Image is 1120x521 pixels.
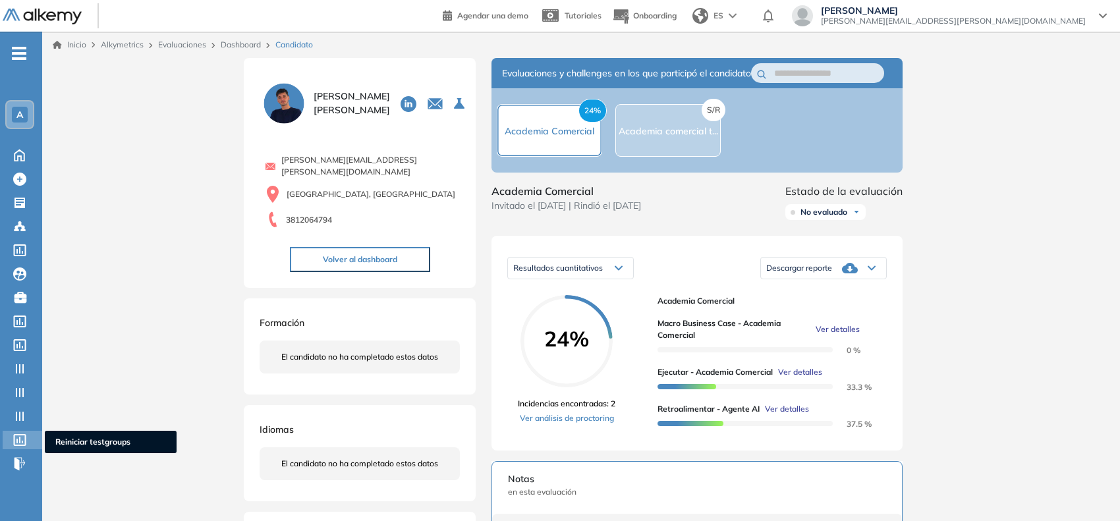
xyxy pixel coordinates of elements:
[714,10,723,22] span: ES
[831,419,872,429] span: 37.5 %
[578,99,607,123] span: 24%
[158,40,206,49] a: Evaluaciones
[443,7,528,22] a: Agendar una demo
[12,52,26,55] i: -
[221,40,261,49] a: Dashboard
[260,424,294,435] span: Idiomas
[658,366,773,378] span: Ejecutar - Academia Comercial
[3,9,82,25] img: Logo
[275,39,313,51] span: Candidato
[457,11,528,20] span: Agendar una demo
[508,486,886,498] span: en esta evaluación
[766,263,832,273] span: Descargar reporte
[619,125,718,137] span: Academia comercial t...
[281,154,460,178] span: [PERSON_NAME][EMAIL_ADDRESS][PERSON_NAME][DOMAIN_NAME]
[765,403,809,415] span: Ver detalles
[260,79,308,128] img: PROFILE_MENU_LOGO_USER
[314,90,390,117] span: [PERSON_NAME] [PERSON_NAME]
[658,317,810,341] span: Macro Business Case - Academia Comercial
[508,472,886,486] span: Notas
[785,183,903,199] span: Estado de la evaluación
[816,323,860,335] span: Ver detalles
[612,2,677,30] button: Onboarding
[778,366,822,378] span: Ver detalles
[518,398,615,410] span: Incidencias encontradas: 2
[505,125,594,137] span: Academia Comercial
[810,323,860,335] button: Ver detalles
[853,208,860,216] img: Ícono de flecha
[491,199,641,213] span: Invitado el [DATE] | Rindió el [DATE]
[565,11,602,20] span: Tutoriales
[53,39,86,51] a: Inicio
[729,13,737,18] img: arrow
[281,351,438,363] span: El candidato no ha completado estos datos
[821,16,1086,26] span: [PERSON_NAME][EMAIL_ADDRESS][PERSON_NAME][DOMAIN_NAME]
[290,247,430,272] button: Volver al dashboard
[101,40,144,49] span: Alkymetrics
[633,11,677,20] span: Onboarding
[287,188,455,200] span: [GEOGRAPHIC_DATA], [GEOGRAPHIC_DATA]
[491,183,641,199] span: Academia Comercial
[286,214,332,226] span: 3812064794
[260,317,304,329] span: Formación
[16,109,23,120] span: A
[520,328,613,349] span: 24%
[702,99,725,121] span: S/R
[518,412,615,424] a: Ver análisis de proctoring
[55,436,166,448] span: Reiniciar testgroups
[281,458,438,470] span: El candidato no ha completado estos datos
[760,403,809,415] button: Ver detalles
[821,5,1086,16] span: [PERSON_NAME]
[513,263,603,273] span: Resultados cuantitativos
[831,345,860,355] span: 0 %
[831,382,872,392] span: 33.3 %
[502,67,751,80] span: Evaluaciones y challenges en los que participó el candidato
[658,403,760,415] span: Retroalimentar - Agente AI
[692,8,708,24] img: world
[773,366,822,378] button: Ver detalles
[800,207,847,217] span: No evaluado
[658,295,876,307] span: Academia Comercial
